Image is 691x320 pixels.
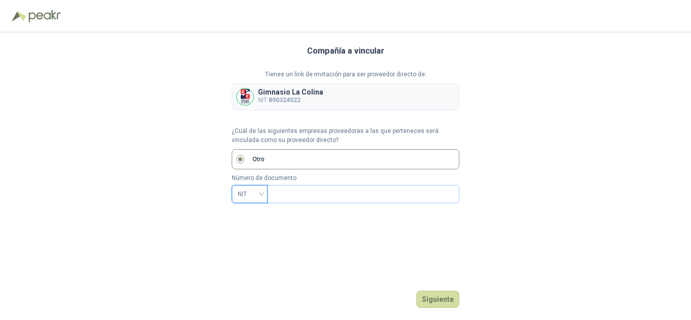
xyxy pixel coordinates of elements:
[237,88,253,105] img: Company Logo
[252,155,265,164] p: Otro
[269,97,300,104] b: 890324022
[258,88,323,96] p: Gimnasio La Colina
[258,96,323,105] p: NIT
[232,173,459,183] p: Número de documento
[238,187,262,202] span: NIT
[232,70,459,79] p: Tienes un link de invitación para ser proveedor directo de:
[307,44,384,58] h3: Compañía a vincular
[12,11,26,21] img: Logo
[28,10,61,22] img: Peakr
[232,126,459,146] p: ¿Cuál de las siguientes empresas proveedoras a las que perteneces será vinculada como su proveedo...
[416,291,459,308] button: Siguiente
